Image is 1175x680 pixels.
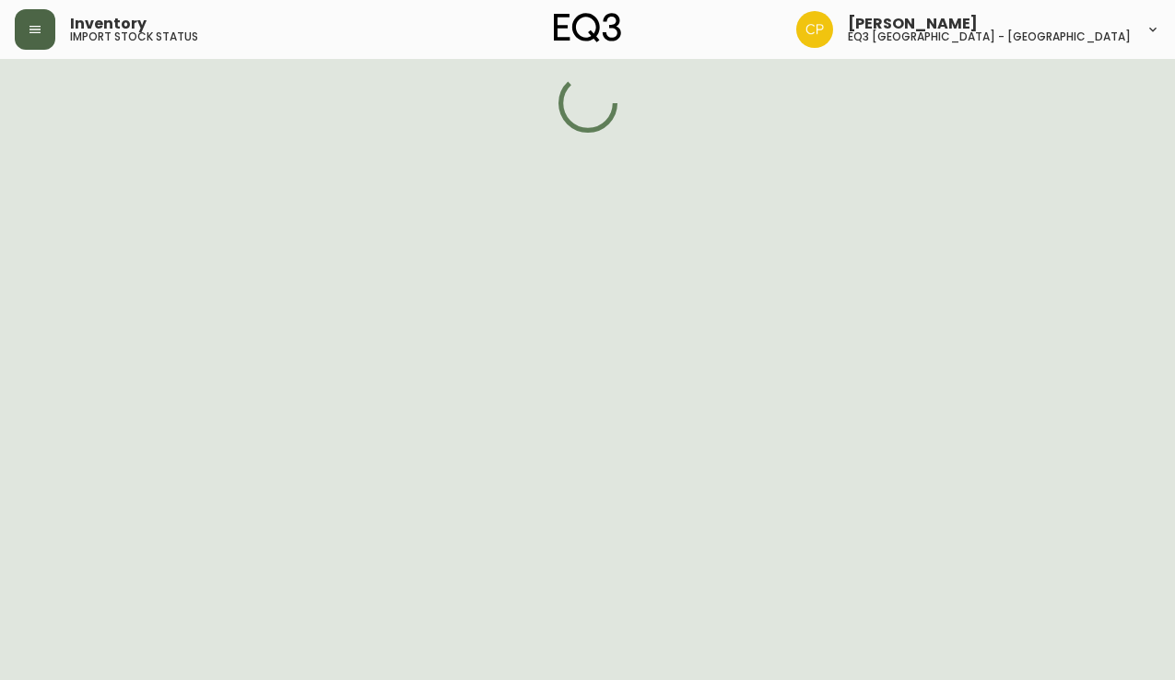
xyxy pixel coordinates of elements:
h5: import stock status [70,31,198,42]
h5: eq3 [GEOGRAPHIC_DATA] - [GEOGRAPHIC_DATA] [848,31,1131,42]
span: [PERSON_NAME] [848,17,978,31]
img: d4538ce6a4da033bb8b50397180cc0a5 [796,11,833,48]
img: logo [554,13,622,42]
span: Inventory [70,17,147,31]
